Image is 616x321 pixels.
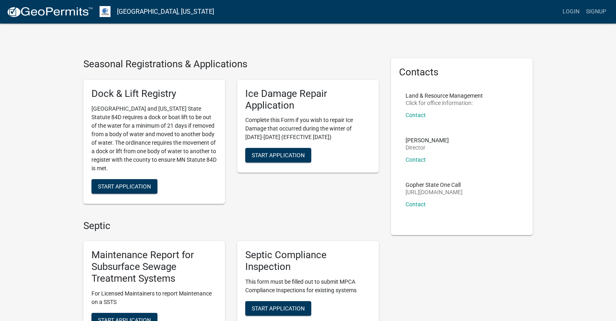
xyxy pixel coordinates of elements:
[91,179,157,194] button: Start Application
[83,220,379,232] h4: Septic
[100,6,110,17] img: Otter Tail County, Minnesota
[399,66,525,78] h5: Contacts
[83,58,379,70] h4: Seasonal Registrations & Applications
[406,156,426,163] a: Contact
[406,182,463,188] p: Gopher State One Call
[252,152,305,158] span: Start Application
[559,4,583,19] a: Login
[406,137,449,143] p: [PERSON_NAME]
[91,88,217,100] h5: Dock & Lift Registry
[406,201,426,208] a: Contact
[406,100,483,106] p: Click for office information:
[245,278,371,295] p: This form must be filled out to submit MPCA Compliance Inspections for existing systems
[245,116,371,141] p: Complete this Form if you wish to repair Ice Damage that occurred during the winter of [DATE]-[DA...
[406,145,449,150] p: Director
[117,5,214,19] a: [GEOGRAPHIC_DATA], [US_STATE]
[406,93,483,98] p: Land & Resource Management
[406,112,426,118] a: Contact
[252,305,305,311] span: Start Application
[98,183,151,189] span: Start Application
[583,4,610,19] a: Signup
[245,249,371,273] h5: Septic Compliance Inspection
[91,105,217,173] p: [GEOGRAPHIC_DATA] and [US_STATE] State Statute 84D requires a dock or boat lift to be out of the ...
[245,301,311,316] button: Start Application
[245,88,371,111] h5: Ice Damage Repair Application
[91,289,217,306] p: For Licensed Maintainers to report Maintenance on a SSTS
[406,189,463,195] p: [URL][DOMAIN_NAME]
[245,148,311,163] button: Start Application
[91,249,217,284] h5: Maintenance Report for Subsurface Sewage Treatment Systems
